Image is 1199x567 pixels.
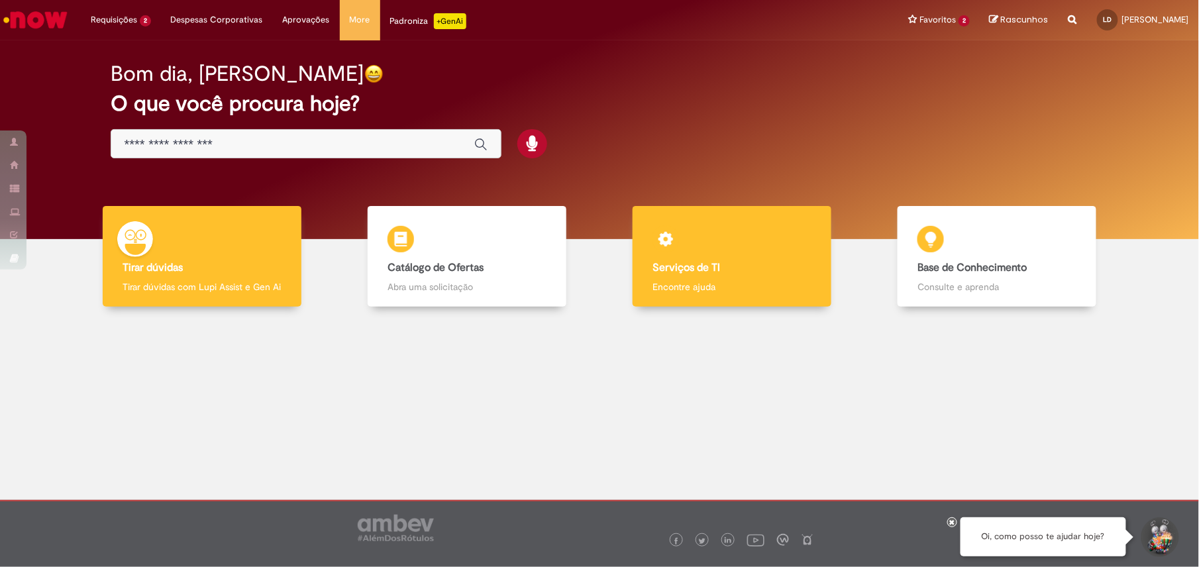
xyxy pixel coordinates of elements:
a: Catálogo de Ofertas Abra uma solicitação [335,206,599,307]
p: Encontre ajuda [652,280,811,293]
b: Catálogo de Ofertas [388,261,484,274]
span: [PERSON_NAME] [1122,14,1189,25]
a: Base de Conhecimento Consulte e aprenda [864,206,1129,307]
img: logo_footer_naosei.png [802,534,813,546]
p: Abra uma solicitação [388,280,547,293]
b: Serviços de TI [652,261,720,274]
p: Tirar dúvidas com Lupi Assist e Gen Ai [123,280,282,293]
p: +GenAi [434,13,466,29]
b: Tirar dúvidas [123,261,183,274]
span: Aprovações [283,13,330,26]
span: Rascunhos [1001,13,1049,26]
span: Requisições [91,13,137,26]
img: logo_footer_twitter.png [699,538,705,544]
img: logo_footer_ambev_rotulo_gray.png [358,515,434,541]
div: Padroniza [390,13,466,29]
span: Favoritos [919,13,956,26]
div: Oi, como posso te ajudar hoje? [961,517,1126,556]
img: ServiceNow [1,7,70,33]
span: More [350,13,370,26]
h2: Bom dia, [PERSON_NAME] [111,62,364,85]
span: 2 [959,15,970,26]
b: Base de Conhecimento [917,261,1027,274]
img: happy-face.png [364,64,384,83]
span: 2 [140,15,151,26]
p: Consulte e aprenda [917,280,1076,293]
a: Rascunhos [990,14,1049,26]
a: Tirar dúvidas Tirar dúvidas com Lupi Assist e Gen Ai [70,206,335,307]
span: LD [1104,15,1112,24]
img: logo_footer_linkedin.png [725,537,731,545]
img: logo_footer_youtube.png [747,531,764,548]
img: logo_footer_workplace.png [777,534,789,546]
button: Iniciar Conversa de Suporte [1139,517,1179,557]
a: Serviços de TI Encontre ajuda [599,206,864,307]
span: Despesas Corporativas [171,13,263,26]
img: logo_footer_facebook.png [673,538,680,544]
h2: O que você procura hoje? [111,92,1089,115]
